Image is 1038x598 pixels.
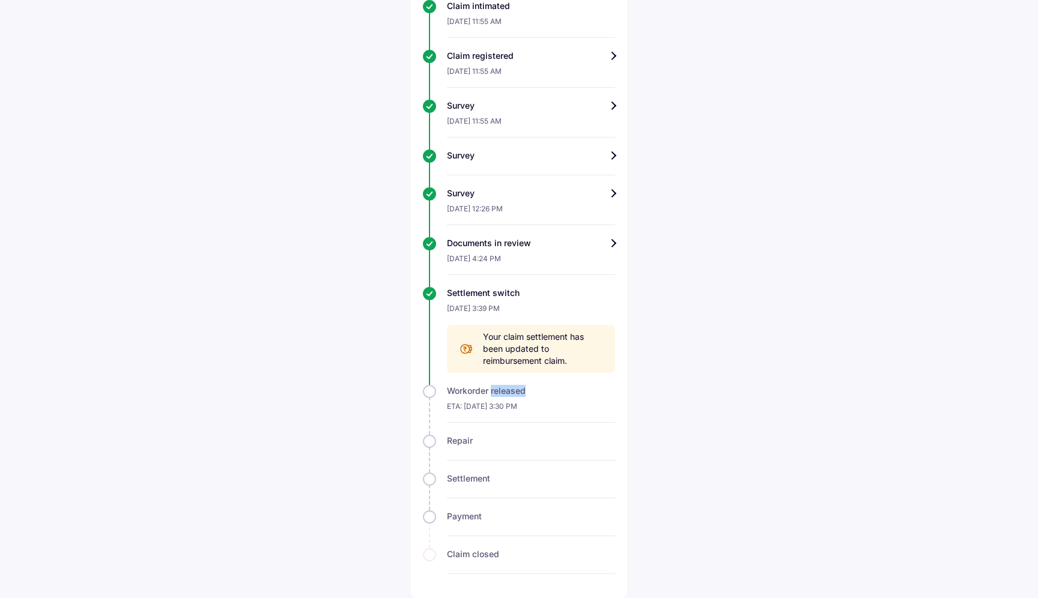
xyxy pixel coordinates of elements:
div: Survey [447,187,615,199]
div: [DATE] 3:39 PM [447,299,615,325]
div: Payment [447,510,615,522]
div: [DATE] 11:55 AM [447,12,615,38]
div: [DATE] 11:55 AM [447,62,615,88]
div: Claim registered [447,50,615,62]
div: [DATE] 4:24 PM [447,249,615,275]
span: Your claim settlement has been updated to reimbursement claim. [483,331,603,367]
div: Settlement switch [447,287,615,299]
div: [DATE] 11:55 AM [447,112,615,137]
div: Survey [447,149,615,162]
div: Workorder released [447,385,615,397]
div: Documents in review [447,237,615,249]
div: Claim closed [447,548,615,560]
div: Repair [447,435,615,447]
div: Settlement [447,473,615,485]
div: [DATE] 12:26 PM [447,199,615,225]
div: ETA: [DATE] 3:30 PM [447,397,615,423]
div: Survey [447,100,615,112]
